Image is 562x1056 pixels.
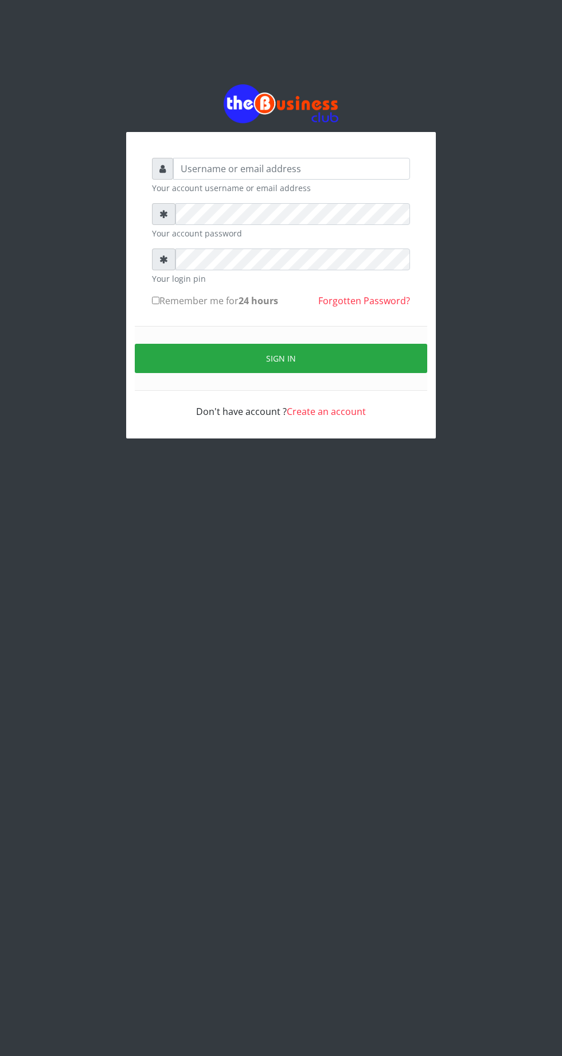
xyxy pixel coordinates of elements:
[152,294,278,308] label: Remember me for
[152,297,159,304] input: Remember me for24 hours
[152,391,410,418] div: Don't have account ?
[239,294,278,307] b: 24 hours
[152,273,410,285] small: Your login pin
[318,294,410,307] a: Forgotten Password?
[152,227,410,239] small: Your account password
[135,344,427,373] button: Sign in
[152,182,410,194] small: Your account username or email address
[173,158,410,180] input: Username or email address
[287,405,366,418] a: Create an account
